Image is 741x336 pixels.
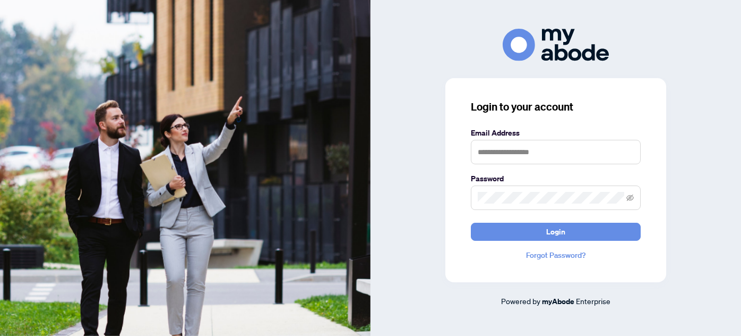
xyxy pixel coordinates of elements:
span: Login [546,223,565,240]
span: Powered by [501,296,540,306]
button: Login [471,223,641,241]
a: myAbode [542,296,574,307]
span: eye-invisible [626,194,634,201]
h3: Login to your account [471,99,641,114]
img: ma-logo [503,29,609,61]
a: Forgot Password? [471,249,641,261]
label: Email Address [471,127,641,139]
label: Password [471,173,641,184]
span: Enterprise [576,296,610,306]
